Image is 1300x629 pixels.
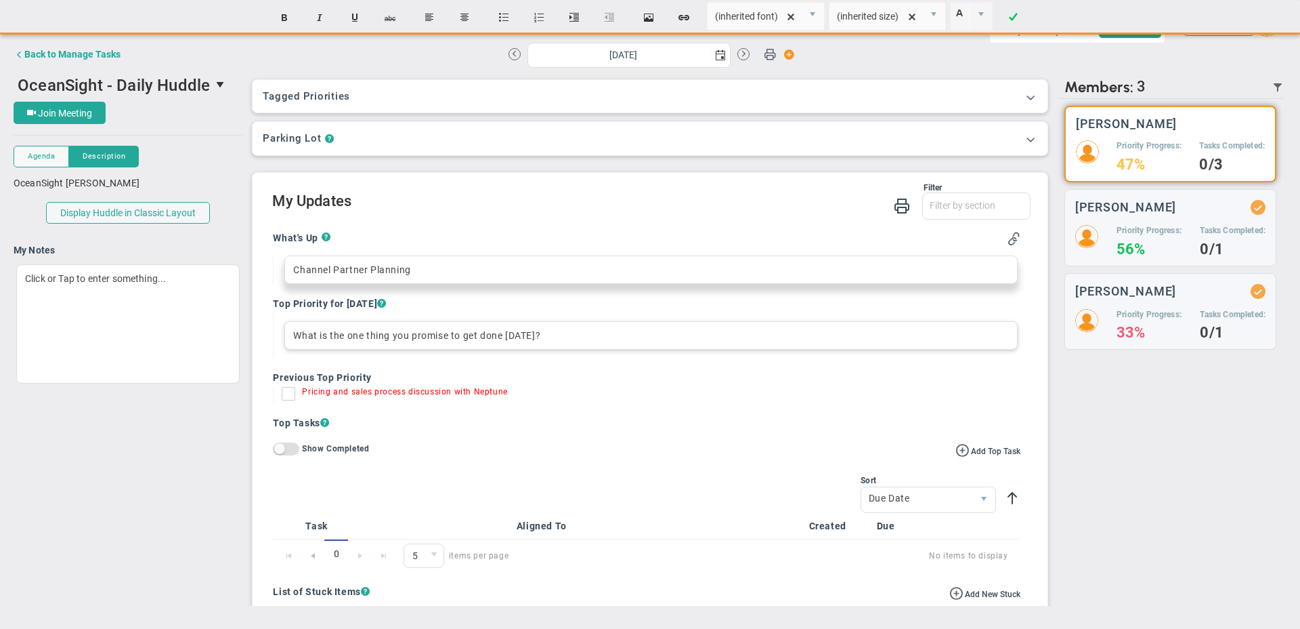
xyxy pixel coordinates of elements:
[1117,327,1182,339] h4: 33%
[273,232,321,244] h4: What's Up
[997,5,1029,31] a: Done!
[949,586,1020,601] button: Add New Stuck
[971,447,1020,456] span: Add Top Task
[1117,243,1182,256] h4: 56%
[284,321,1017,350] div: What is the one thing you promise to get done [DATE]?
[263,132,321,145] h3: Parking Lot
[263,90,1037,102] h3: Tagged Priorities
[711,43,730,67] span: select
[708,3,801,30] input: Font Name
[1117,225,1182,237] h5: Priority Progress:
[404,544,424,567] span: 5
[324,540,348,569] span: 0
[69,146,139,167] button: Description
[777,45,795,64] span: Action Button
[1200,309,1265,321] h5: Tasks Completed:
[303,5,336,31] button: Italic
[1199,140,1265,152] h5: Tasks Completed:
[965,590,1020,599] span: Add New Stuck
[210,73,233,96] span: select
[374,5,406,31] button: Strikethrough
[273,586,1020,598] h4: List of Stuck Items
[14,178,139,188] span: OceanSight [PERSON_NAME]
[16,264,240,384] div: Click or Tap to enter something...
[273,298,1020,310] h4: Top Priority for [DATE]
[300,513,458,540] th: Task
[1200,327,1265,339] h4: 0/1
[525,548,1007,564] span: No items to display
[18,76,210,95] span: OceanSight - Daily Huddle
[1075,225,1098,248] img: 204746.Person.photo
[1117,159,1182,171] h4: 47%
[83,150,125,162] span: Description
[829,3,923,30] input: Font Size
[1075,285,1177,298] h3: [PERSON_NAME]
[804,513,871,540] th: Created
[1075,201,1177,214] h3: [PERSON_NAME]
[1253,203,1263,212] div: Updated Status
[1064,78,1133,96] span: Members:
[972,487,995,513] span: select
[1253,287,1263,296] div: Updated Status
[302,443,369,453] label: Show Completed
[487,5,520,31] button: Insert unordered list
[861,476,996,485] div: Sort
[46,202,210,224] button: Display Huddle in Classic Layout
[272,192,1030,212] h2: My Updates
[668,5,700,31] button: Insert hyperlink
[969,3,992,30] span: select
[284,256,1017,284] div: Channel Partner Planning
[950,2,993,31] span: Current selected color is rgba(255, 255, 255, 0)
[523,5,555,31] button: Insert ordered list
[404,544,444,568] span: 0
[273,371,1020,384] h4: Previous Top Priority
[894,197,910,214] span: Print My Huddle Updates
[273,416,1020,430] h4: Top Tasks
[511,513,804,540] th: Aligned To
[24,49,121,60] div: Back to Manage Tasks
[632,5,665,31] button: Insert image
[14,146,69,167] button: Agenda
[268,5,301,31] button: Bold
[764,47,776,66] span: Print Huddle
[272,183,942,192] div: Filter
[1076,117,1177,130] h3: [PERSON_NAME]
[302,387,507,403] div: Pricing and sales process discussion with Neptune
[1272,82,1283,93] span: Filter Updated Members
[871,513,939,540] th: Due
[1076,140,1099,163] img: 206891.Person.photo
[1075,309,1098,332] img: 204747.Person.photo
[955,443,1020,458] button: Add Top Task
[1137,78,1146,96] span: 3
[861,487,972,510] span: Due Date
[1200,225,1265,237] h5: Tasks Completed:
[922,3,945,30] span: select
[14,102,106,124] button: Join Meeting
[1200,243,1265,256] h4: 0/1
[1117,140,1182,152] h5: Priority Progress:
[448,5,481,31] button: Center text
[923,193,1030,218] input: Filter by section
[404,544,508,568] span: items per page
[14,244,242,256] h4: My Notes
[424,544,443,567] span: select
[339,5,371,31] button: Underline
[28,150,55,162] span: Agenda
[14,41,121,68] button: Back to Manage Tasks
[1117,309,1182,321] h5: Priority Progress:
[1199,159,1265,171] h4: 0/3
[558,5,590,31] button: Indent
[38,108,92,119] span: Join Meeting
[413,5,446,31] button: Align text left
[801,3,824,30] span: select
